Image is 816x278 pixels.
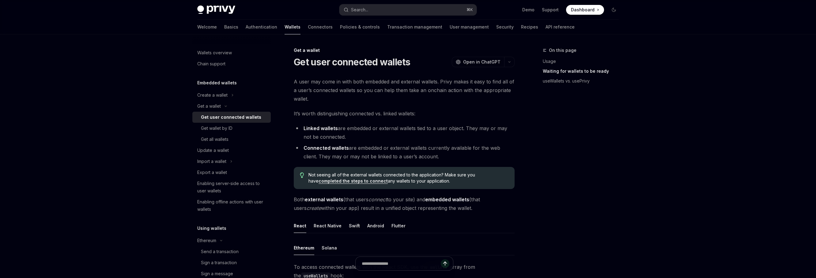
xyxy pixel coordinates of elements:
[546,20,575,34] a: API reference
[294,144,515,161] li: are embedded or external wallets currently available for the web client. They may or may not be l...
[192,246,271,257] a: Send a transaction
[522,7,535,13] a: Demo
[197,6,235,14] img: dark logo
[197,237,216,244] div: Ethereum
[192,178,271,196] a: Enabling server-side access to user wallets
[450,20,489,34] a: User management
[339,4,477,15] button: Search...⌘K
[197,79,237,87] h5: Embedded wallets
[294,47,515,53] div: Get a wallet
[542,7,559,13] a: Support
[441,259,449,268] button: Send message
[197,225,226,232] h5: Using wallets
[246,20,277,34] a: Authentication
[192,58,271,69] a: Chain support
[314,218,342,233] button: React Native
[192,112,271,123] a: Get user connected wallets
[197,158,226,165] div: Import a wallet
[566,5,604,15] a: Dashboard
[609,5,619,15] button: Toggle dark mode
[294,109,515,118] span: It’s worth distinguishing connected vs. linked wallets:
[391,218,406,233] button: Flutter
[192,167,271,178] a: Export a wallet
[285,20,300,34] a: Wallets
[300,172,304,178] svg: Tip
[192,123,271,134] a: Get wallet by ID
[549,47,576,54] span: On this page
[294,195,515,212] span: Both (that users to your site) and (that users within your app) result in a unified object repres...
[197,102,221,110] div: Get a wallet
[294,77,515,103] span: A user may come in with both embedded and external wallets. Privy makes it easy to find all of a ...
[197,147,229,154] div: Update a wallet
[521,20,538,34] a: Recipes
[322,241,337,255] button: Solana
[367,218,384,233] button: Android
[496,20,514,34] a: Security
[368,196,387,203] em: connect
[307,205,321,211] em: create
[197,49,232,56] div: Wallets overview
[305,196,343,203] strong: external wallets
[192,145,271,156] a: Update a wallet
[294,241,314,255] button: Ethereum
[201,125,232,132] div: Get wallet by ID
[192,134,271,145] a: Get all wallets
[224,20,238,34] a: Basics
[571,7,595,13] span: Dashboard
[197,20,217,34] a: Welcome
[304,145,349,151] strong: Connected wallets
[467,7,473,12] span: ⌘ K
[387,20,442,34] a: Transaction management
[201,270,233,277] div: Sign a message
[201,136,229,143] div: Get all wallets
[192,257,271,268] a: Sign a transaction
[543,56,624,66] a: Usage
[197,198,267,213] div: Enabling offline actions with user wallets
[294,56,410,68] h1: Get user connected wallets
[201,259,237,266] div: Sign a transaction
[319,178,388,184] a: completed the steps to connect
[192,47,271,58] a: Wallets overview
[197,169,227,176] div: Export a wallet
[294,124,515,141] li: are embedded or external wallets tied to a user object. They may or may not be connected.
[340,20,380,34] a: Policies & controls
[304,125,338,131] strong: Linked wallets
[197,91,228,99] div: Create a wallet
[543,66,624,76] a: Waiting for wallets to be ready
[308,172,508,184] span: Not seeing all of the external wallets connected to the application? Make sure you have any walle...
[201,248,239,255] div: Send a transaction
[349,218,360,233] button: Swift
[197,180,267,195] div: Enabling server-side access to user wallets
[197,60,225,68] div: Chain support
[192,196,271,215] a: Enabling offline actions with user wallets
[452,57,504,67] button: Open in ChatGPT
[351,6,368,14] div: Search...
[201,114,261,121] div: Get user connected wallets
[425,196,469,203] strong: embedded wallets
[463,59,501,65] span: Open in ChatGPT
[543,76,624,86] a: useWallets vs. usePrivy
[308,20,333,34] a: Connectors
[294,218,306,233] button: React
